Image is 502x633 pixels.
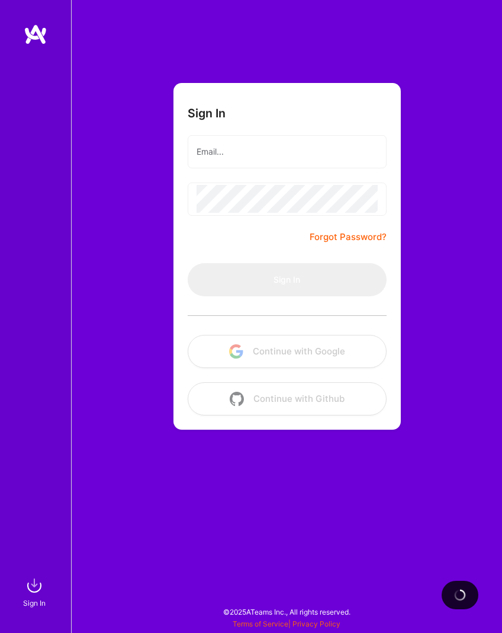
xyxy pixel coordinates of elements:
a: Forgot Password? [310,230,387,244]
div: © 2025 ATeams Inc., All rights reserved. [71,597,502,627]
img: icon [230,392,244,406]
img: logo [24,24,47,45]
a: sign inSign In [25,574,46,609]
img: sign in [22,574,46,597]
button: Sign In [188,263,387,296]
a: Privacy Policy [292,619,340,628]
span: | [233,619,340,628]
img: loading [452,587,468,603]
button: Continue with Github [188,382,387,415]
input: Email... [197,138,378,166]
div: Sign In [23,597,46,609]
img: icon [229,344,243,359]
a: Terms of Service [233,619,288,628]
button: Continue with Google [188,335,387,368]
h3: Sign In [188,107,226,121]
